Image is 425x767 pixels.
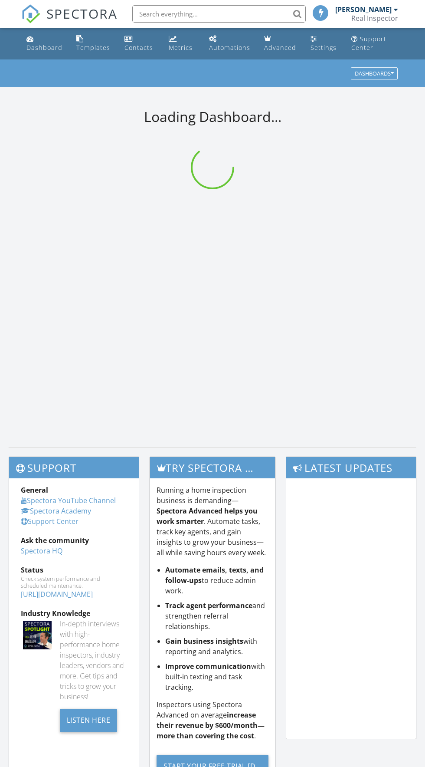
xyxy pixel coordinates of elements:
div: Listen Here [60,709,118,732]
a: Spectora HQ [21,546,62,556]
div: Support Center [351,35,386,52]
h3: Support [9,457,139,478]
div: Check system performance and scheduled maintenance. [21,575,127,589]
li: to reduce admin work. [165,565,268,596]
li: with built-in texting and task tracking. [165,661,268,692]
div: Status [21,565,127,575]
a: Settings [307,31,341,56]
p: Inspectors using Spectora Advanced on average . [157,699,268,741]
div: Dashboard [26,43,62,52]
input: Search everything... [132,5,306,23]
strong: Track agent performance [165,601,252,610]
a: Support Center [348,31,402,56]
div: Ask the community [21,535,127,546]
p: Running a home inspection business is demanding— . Automate tasks, track key agents, and gain ins... [157,485,268,558]
div: Industry Knowledge [21,608,127,619]
a: Metrics [165,31,199,56]
strong: increase their revenue by $600/month—more than covering the cost [157,710,265,741]
img: Spectoraspolightmain [23,621,52,649]
strong: Spectora Advanced helps you work smarter [157,506,258,526]
strong: Improve communication [165,662,251,671]
a: Support Center [21,517,78,526]
a: [URL][DOMAIN_NAME] [21,589,93,599]
a: Contacts [121,31,158,56]
div: Advanced [264,43,296,52]
a: Automations (Basic) [206,31,254,56]
h3: Latest Updates [286,457,416,478]
div: Contacts [124,43,153,52]
div: Templates [76,43,110,52]
strong: Gain business insights [165,636,243,646]
div: Settings [311,43,337,52]
img: The Best Home Inspection Software - Spectora [21,4,40,23]
a: Spectora YouTube Channel [21,496,116,505]
a: Spectora Academy [21,506,91,516]
a: Dashboard [23,31,66,56]
button: Dashboards [351,68,398,80]
div: Metrics [169,43,193,52]
strong: General [21,485,48,495]
a: Listen Here [60,715,118,724]
h3: Try spectora advanced [DATE] [150,457,275,478]
div: In-depth interviews with high-performance home inspectors, industry leaders, vendors and more. Ge... [60,619,127,702]
a: Templates [73,31,114,56]
span: SPECTORA [46,4,118,23]
li: with reporting and analytics. [165,636,268,657]
a: Advanced [261,31,300,56]
strong: Automate emails, texts, and follow-ups [165,565,264,585]
li: and strengthen referral relationships. [165,600,268,632]
div: Dashboards [355,71,394,77]
div: Real Inspector [351,14,398,23]
div: Automations [209,43,250,52]
a: SPECTORA [21,12,118,30]
div: [PERSON_NAME] [335,5,392,14]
